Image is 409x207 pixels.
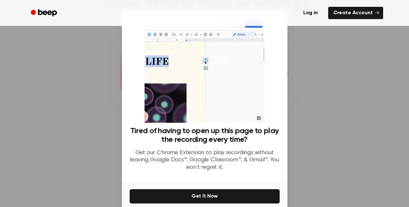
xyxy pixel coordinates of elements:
p: Get our Chrome Extension to play recordings without leaving Google Docs™, Google Classroom™, & Gm... [130,149,280,171]
a: Beep [26,7,63,19]
h3: Tired of having to open up this page to play the recording every time? [130,127,280,144]
img: Beep extension in action [145,18,264,123]
a: Log in [297,6,324,20]
a: Create Account [328,7,383,19]
button: Get It Now [130,189,280,203]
